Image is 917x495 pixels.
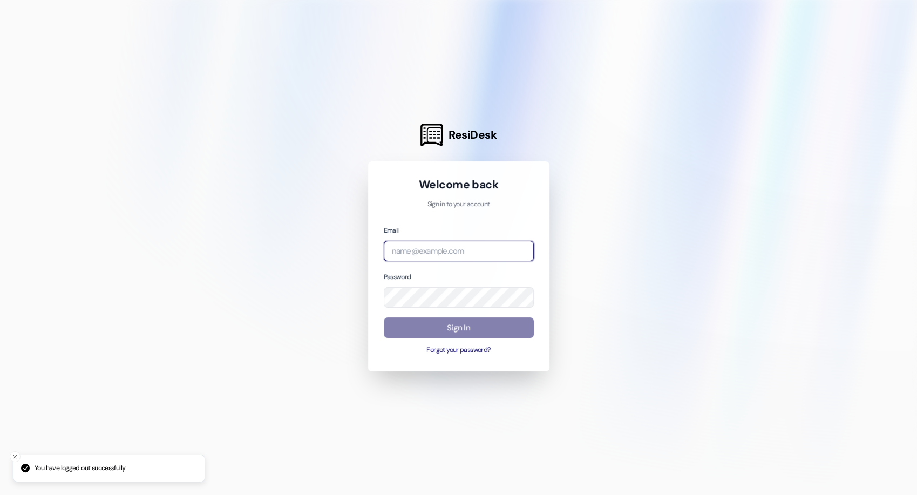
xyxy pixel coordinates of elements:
span: ResiDesk [449,127,497,143]
label: Password [384,273,411,281]
input: name@example.com [384,241,534,262]
button: Forgot your password? [384,345,534,355]
button: Sign In [384,317,534,338]
img: ResiDesk Logo [420,124,443,146]
p: Sign in to your account [384,200,534,209]
button: Close toast [10,451,21,462]
p: You have logged out successfully [35,464,125,473]
label: Email [384,226,399,235]
h1: Welcome back [384,177,534,192]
